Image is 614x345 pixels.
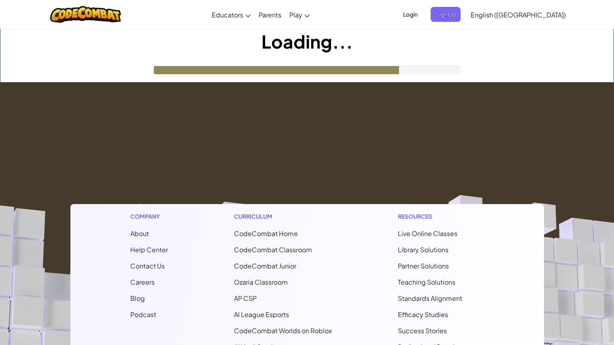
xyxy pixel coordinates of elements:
[130,310,156,319] a: Podcast
[234,212,332,221] h1: Curriculum
[0,29,614,54] h1: Loading...
[130,229,149,238] a: About
[398,310,448,319] a: Efficacy Studies
[467,4,570,26] a: English ([GEOGRAPHIC_DATA])
[398,245,448,254] a: Library Solutions
[130,245,168,254] a: Help Center
[398,278,455,286] a: Teaching Solutions
[50,6,121,23] img: CodeCombat logo
[234,294,257,302] a: AP CSP
[471,11,566,19] span: English ([GEOGRAPHIC_DATA])
[208,4,255,26] a: Educators
[130,262,165,270] span: Contact Us
[255,4,285,26] a: Parents
[431,7,461,22] button: Sign Up
[234,278,288,286] a: Ozaria Classroom
[130,294,145,302] a: Blog
[234,245,312,254] a: CodeCombat Classroom
[234,310,289,319] a: AI League Esports
[234,262,296,270] a: CodeCombat Junior
[130,278,155,286] a: Careers
[398,212,484,221] h1: Resources
[398,294,462,302] a: Standards Alignment
[130,212,168,221] h1: Company
[285,4,314,26] a: Play
[212,11,243,19] span: Educators
[398,262,449,270] a: Partner Solutions
[234,229,298,238] span: CodeCombat Home
[289,11,302,19] span: Play
[398,7,423,22] button: Login
[398,326,447,335] a: Success Stories
[398,229,457,238] a: Live Online Classes
[234,326,332,335] a: CodeCombat Worlds on Roblox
